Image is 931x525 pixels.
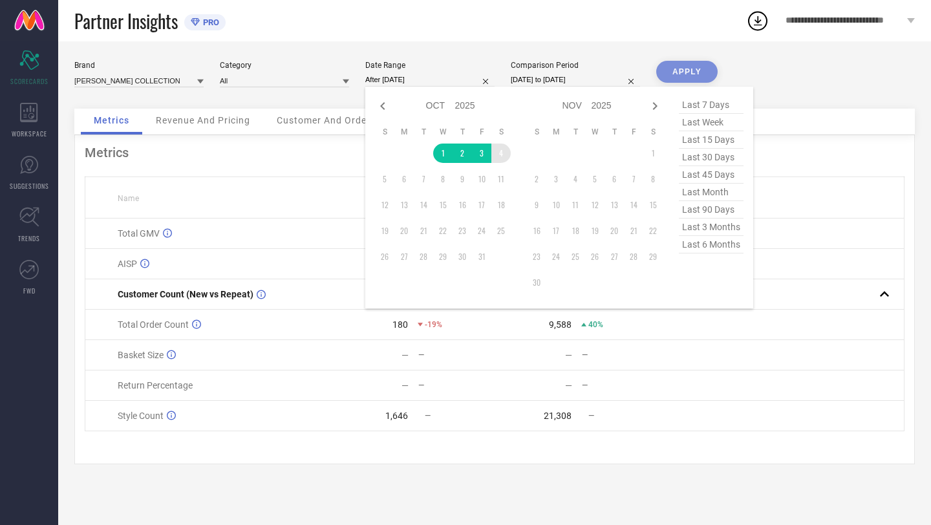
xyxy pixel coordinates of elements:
[546,169,566,189] td: Mon Nov 03 2025
[643,144,663,163] td: Sat Nov 01 2025
[375,127,394,137] th: Sunday
[643,195,663,215] td: Sat Nov 15 2025
[453,169,472,189] td: Thu Oct 09 2025
[585,127,605,137] th: Wednesday
[588,320,603,329] span: 40%
[10,76,48,86] span: SCORECARDS
[414,221,433,241] td: Tue Oct 21 2025
[585,195,605,215] td: Wed Nov 12 2025
[624,169,643,189] td: Fri Nov 07 2025
[491,169,511,189] td: Sat Oct 11 2025
[549,319,572,330] div: 9,588
[511,73,640,87] input: Select comparison period
[10,181,49,191] span: SUGGESTIONS
[624,221,643,241] td: Fri Nov 21 2025
[546,247,566,266] td: Mon Nov 24 2025
[453,221,472,241] td: Thu Oct 23 2025
[433,144,453,163] td: Wed Oct 01 2025
[565,350,572,360] div: —
[585,221,605,241] td: Wed Nov 19 2025
[414,127,433,137] th: Tuesday
[414,169,433,189] td: Tue Oct 07 2025
[365,61,495,70] div: Date Range
[566,169,585,189] td: Tue Nov 04 2025
[527,127,546,137] th: Sunday
[418,381,494,390] div: —
[394,247,414,266] td: Mon Oct 27 2025
[375,195,394,215] td: Sun Oct 12 2025
[679,149,744,166] span: last 30 days
[433,127,453,137] th: Wednesday
[746,9,769,32] div: Open download list
[433,221,453,241] td: Wed Oct 22 2025
[118,411,164,421] span: Style Count
[582,381,658,390] div: —
[527,195,546,215] td: Sun Nov 09 2025
[401,350,409,360] div: —
[385,411,408,421] div: 1,646
[453,127,472,137] th: Thursday
[546,221,566,241] td: Mon Nov 17 2025
[23,286,36,295] span: FWD
[94,115,129,125] span: Metrics
[605,169,624,189] td: Thu Nov 06 2025
[394,127,414,137] th: Monday
[491,127,511,137] th: Saturday
[566,127,585,137] th: Tuesday
[453,247,472,266] td: Thu Oct 30 2025
[375,221,394,241] td: Sun Oct 19 2025
[605,127,624,137] th: Thursday
[375,98,391,114] div: Previous month
[585,247,605,266] td: Wed Nov 26 2025
[624,195,643,215] td: Fri Nov 14 2025
[643,169,663,189] td: Sat Nov 08 2025
[643,247,663,266] td: Sat Nov 29 2025
[118,228,160,239] span: Total GMV
[425,411,431,420] span: —
[679,131,744,149] span: last 15 days
[433,169,453,189] td: Wed Oct 08 2025
[511,61,640,70] div: Comparison Period
[679,236,744,253] span: last 6 months
[605,221,624,241] td: Thu Nov 20 2025
[544,411,572,421] div: 21,308
[392,319,408,330] div: 180
[18,233,40,243] span: TRENDS
[156,115,250,125] span: Revenue And Pricing
[472,247,491,266] td: Fri Oct 31 2025
[433,195,453,215] td: Wed Oct 15 2025
[643,221,663,241] td: Sat Nov 22 2025
[527,169,546,189] td: Sun Nov 02 2025
[472,144,491,163] td: Fri Oct 03 2025
[605,195,624,215] td: Thu Nov 13 2025
[546,195,566,215] td: Mon Nov 10 2025
[565,380,572,391] div: —
[566,247,585,266] td: Tue Nov 25 2025
[118,259,137,269] span: AISP
[679,201,744,219] span: last 90 days
[12,129,47,138] span: WORKSPACE
[118,350,164,360] span: Basket Size
[588,411,594,420] span: —
[679,96,744,114] span: last 7 days
[118,194,139,203] span: Name
[679,166,744,184] span: last 45 days
[433,247,453,266] td: Wed Oct 29 2025
[200,17,219,27] span: PRO
[527,247,546,266] td: Sun Nov 23 2025
[472,221,491,241] td: Fri Oct 24 2025
[74,8,178,34] span: Partner Insights
[647,98,663,114] div: Next month
[414,247,433,266] td: Tue Oct 28 2025
[527,221,546,241] td: Sun Nov 16 2025
[453,144,472,163] td: Thu Oct 02 2025
[643,127,663,137] th: Saturday
[624,127,643,137] th: Friday
[394,169,414,189] td: Mon Oct 06 2025
[679,184,744,201] span: last month
[453,195,472,215] td: Thu Oct 16 2025
[472,127,491,137] th: Friday
[414,195,433,215] td: Tue Oct 14 2025
[118,319,189,330] span: Total Order Count
[679,219,744,236] span: last 3 months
